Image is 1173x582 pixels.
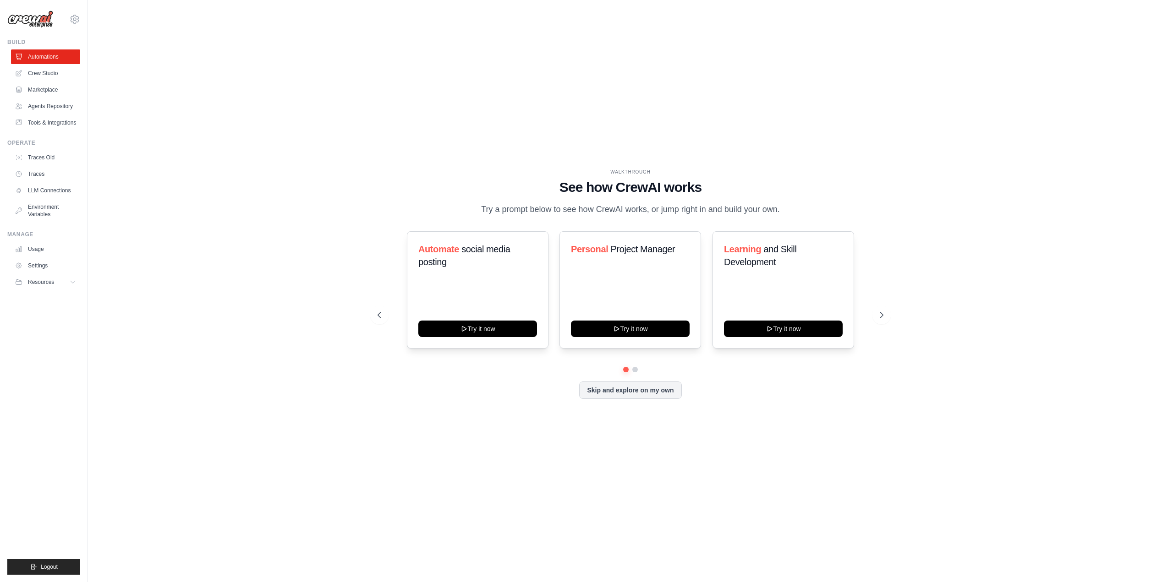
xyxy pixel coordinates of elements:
button: Resources [11,275,80,289]
div: WALKTHROUGH [378,169,883,175]
a: Traces [11,167,80,181]
button: Try it now [418,321,537,337]
a: LLM Connections [11,183,80,198]
a: Usage [11,242,80,256]
button: Skip and explore on my own [579,381,681,399]
span: Resources [28,278,54,286]
img: Logo [7,11,53,28]
div: Manage [7,231,80,238]
button: Try it now [571,321,690,337]
button: Logout [7,559,80,575]
p: Try a prompt below to see how CrewAI works, or jump right in and build your own. [477,203,784,216]
span: Learning [724,244,761,254]
a: Tools & Integrations [11,115,80,130]
h1: See how CrewAI works [378,179,883,196]
span: social media posting [418,244,510,267]
a: Environment Variables [11,200,80,222]
div: Operate [7,139,80,147]
span: Automate [418,244,459,254]
a: Crew Studio [11,66,80,81]
a: Marketplace [11,82,80,97]
button: Try it now [724,321,843,337]
span: Logout [41,563,58,571]
a: Agents Repository [11,99,80,114]
a: Settings [11,258,80,273]
a: Traces Old [11,150,80,165]
span: Personal [571,244,608,254]
div: Build [7,38,80,46]
span: Project Manager [611,244,675,254]
span: and Skill Development [724,244,796,267]
a: Automations [11,49,80,64]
